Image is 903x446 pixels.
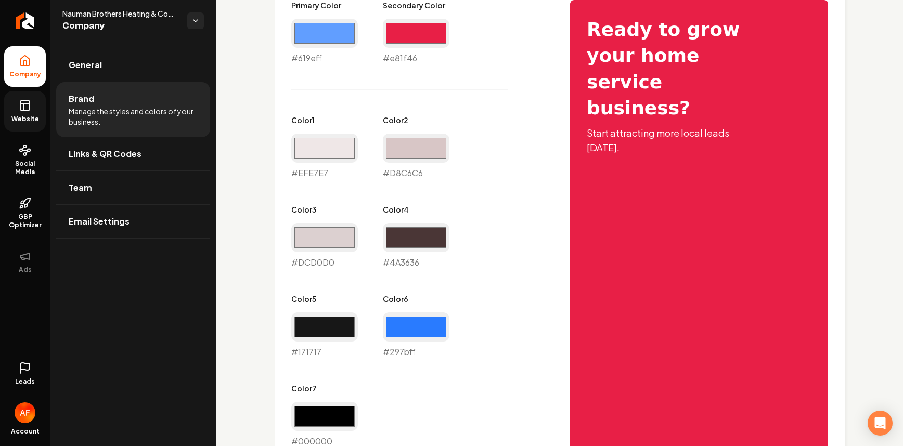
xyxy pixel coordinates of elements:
a: Leads [4,353,46,394]
div: #DCD0D0 [291,223,358,269]
div: #619eff [291,19,358,64]
a: Links & QR Codes [56,137,210,170]
div: #297bff [383,312,449,358]
a: GBP Optimizer [4,189,46,238]
label: Color 3 [291,204,358,215]
a: Social Media [4,136,46,185]
label: Color 2 [383,115,449,125]
span: Manage the styles and colors of your business. [69,106,198,127]
a: General [56,48,210,82]
a: Team [56,171,210,204]
span: Ads [15,266,36,274]
span: Email Settings [69,215,130,228]
span: Links & QR Codes [69,148,141,160]
span: Account [11,427,40,436]
span: Social Media [4,160,46,176]
span: Company [62,19,179,33]
button: Ads [4,242,46,282]
span: Company [5,70,45,78]
label: Color 5 [291,294,358,304]
span: Website [7,115,43,123]
img: Avan Fahimi [15,402,35,423]
a: Website [4,91,46,132]
div: #4A3636 [383,223,449,269]
div: #e81f46 [383,19,449,64]
img: Rebolt Logo [16,12,35,29]
a: Email Settings [56,205,210,238]
label: Color 6 [383,294,449,304]
div: #EFE7E7 [291,134,358,179]
span: GBP Optimizer [4,213,46,229]
span: Team [69,181,92,194]
label: Color 4 [383,204,449,215]
span: Brand [69,93,94,105]
label: Color 1 [291,115,358,125]
div: #D8C6C6 [383,134,449,179]
span: Leads [15,377,35,386]
span: General [69,59,102,71]
span: Nauman Brothers Heating & Cooling [62,8,179,19]
div: Open Intercom Messenger [868,411,893,436]
button: Open user button [15,398,35,423]
label: Color 7 [291,383,358,393]
div: #171717 [291,312,358,358]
